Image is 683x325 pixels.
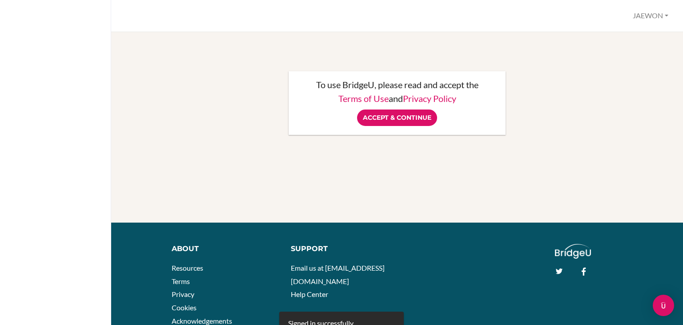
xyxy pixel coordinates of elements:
input: Accept & Continue [357,110,437,126]
a: Terms [172,277,190,285]
button: JAEWON [629,8,672,24]
img: logo_white@2x-f4f0deed5e89b7ecb1c2cc34c3e3d731f90f0f143d5ea2071677605dd97b5244.png [555,244,591,259]
div: Support [291,244,390,254]
p: To use BridgeU, please read and accept the [297,80,497,89]
a: Resources [172,264,203,272]
a: Privacy [172,290,194,298]
div: About [172,244,278,254]
a: Terms of Use [338,93,389,104]
a: Help Center [291,290,328,298]
a: Email us at [EMAIL_ADDRESS][DOMAIN_NAME] [291,264,385,285]
p: and [297,94,497,103]
a: Cookies [172,303,197,312]
a: Privacy Policy [403,93,456,104]
div: Open Intercom Messenger [653,295,674,316]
